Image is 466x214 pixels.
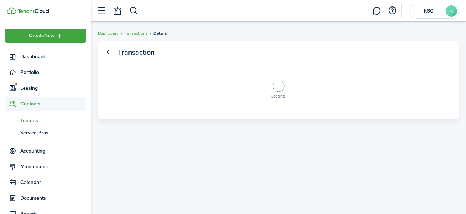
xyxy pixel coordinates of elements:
[94,4,108,18] button: Open sidebar
[20,117,86,124] span: Tenants
[20,147,86,155] span: Accounting
[386,5,398,17] button: Open resource center
[20,163,86,170] span: Maintenance
[5,114,86,126] a: Tenants
[98,30,119,36] a: Dashboard
[20,129,86,136] span: Service Pros
[414,9,443,14] span: KSC
[272,79,286,93] img: Loading
[20,53,86,60] span: Dashboard
[20,179,86,186] span: Calendar
[20,194,86,202] span: Documents
[20,100,86,108] span: Contacts
[271,93,286,99] p: Loading
[123,30,148,36] a: Transactions
[7,7,16,14] img: TenantCloud
[102,46,114,58] a: Go back
[5,29,86,43] button: Open menu
[111,2,124,20] a: Notifications
[17,9,49,13] img: TenantCloud
[446,5,457,17] avatar-text: K
[118,48,155,56] panel-main-title: Transaction
[153,30,167,36] span: Details
[129,5,138,17] button: Search
[5,126,86,139] a: Service Pros
[20,69,86,76] span: Portfolio
[370,2,383,20] a: Messaging
[20,84,86,92] span: Leasing
[29,33,55,38] span: Create New
[5,50,86,64] a: Dashboard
